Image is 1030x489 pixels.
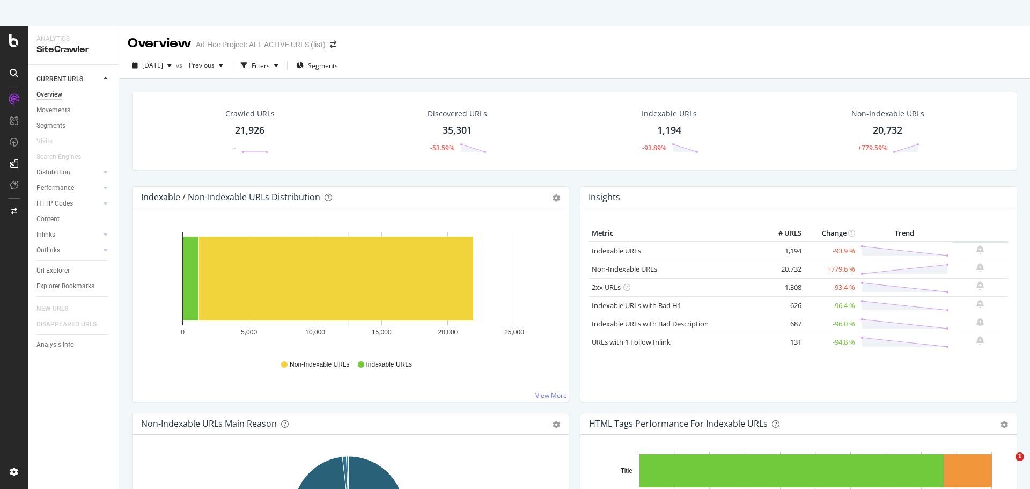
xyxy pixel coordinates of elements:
[36,74,83,85] div: CURRENT URLS
[858,143,887,152] div: +779.59%
[761,296,804,315] td: 626
[994,452,1019,478] iframe: Intercom live chat
[804,296,858,315] td: -96.4 %
[761,315,804,333] td: 687
[36,245,60,256] div: Outlinks
[36,198,100,209] a: HTTP Codes
[128,34,192,53] div: Overview
[36,151,81,163] div: Search Engines
[804,278,858,296] td: -93.4 %
[761,278,804,296] td: 1,308
[804,242,858,260] td: -93.9 %
[237,57,283,74] button: Filters
[128,57,176,74] button: [DATE]
[761,242,804,260] td: 1,194
[976,336,984,345] div: bell-plus
[36,120,65,132] div: Segments
[443,123,472,137] div: 35,301
[330,41,336,48] div: arrow-right-arrow-left
[553,194,560,202] div: gear
[292,57,342,74] button: Segments
[196,39,326,50] div: Ad-Hoc Project: ALL ACTIVE URLS (list)
[142,61,163,70] span: 2025 Aug. 28th
[181,329,185,336] text: 0
[176,61,185,70] span: vs
[36,339,74,351] div: Analysis Info
[36,43,110,56] div: SiteCrawler
[36,183,74,194] div: Performance
[592,301,681,310] a: Indexable URLs with Bad H1
[185,57,227,74] button: Previous
[804,260,858,278] td: +779.6 %
[36,34,110,43] div: Analytics
[804,315,858,333] td: -96.0 %
[657,123,681,137] div: 1,194
[36,214,60,225] div: Content
[36,136,53,147] div: Visits
[36,265,111,276] a: Url Explorer
[36,303,79,315] a: NEW URLS
[234,143,236,152] div: -
[976,245,984,254] div: bell-plus
[36,183,100,194] a: Performance
[976,318,984,326] div: bell-plus
[36,120,111,132] a: Segments
[761,225,804,242] th: # URLS
[761,333,804,351] td: 131
[36,303,68,315] div: NEW URLS
[430,143,454,152] div: -53.59%
[36,214,111,225] a: Content
[621,467,633,475] text: Title
[438,329,458,336] text: 20,000
[36,105,70,116] div: Movements
[252,61,270,70] div: Filters
[36,136,63,147] a: Visits
[504,329,524,336] text: 25,000
[308,61,338,70] span: Segments
[592,337,671,347] a: URLs with 1 Follow Inlink
[428,108,487,119] div: Discovered URLs
[36,281,111,292] a: Explorer Bookmarks
[141,192,320,202] div: Indexable / Non-Indexable URLs Distribution
[36,198,73,209] div: HTTP Codes
[1016,452,1024,461] span: 1
[592,264,657,274] a: Non-Indexable URLs
[589,225,761,242] th: Metric
[36,89,111,100] a: Overview
[36,339,111,351] a: Analysis Info
[225,108,275,119] div: Crawled URLs
[36,89,62,100] div: Overview
[366,360,412,369] span: Indexable URLs
[858,225,952,242] th: Trend
[36,319,97,330] div: DISAPPEARED URLS
[372,329,392,336] text: 15,000
[36,151,92,163] a: Search Engines
[36,105,111,116] a: Movements
[290,360,349,369] span: Non-Indexable URLs
[241,329,257,336] text: 5,000
[761,260,804,278] td: 20,732
[589,418,768,429] div: HTML Tags Performance for Indexable URLs
[592,282,621,292] a: 2xx URLs
[535,391,567,400] a: View More
[588,190,620,205] h4: Insights
[141,418,277,429] div: Non-Indexable URLs Main Reason
[36,74,100,85] a: CURRENT URLS
[976,281,984,290] div: bell-plus
[36,229,55,240] div: Inlinks
[36,265,70,276] div: Url Explorer
[642,143,666,152] div: -93.89%
[592,246,641,256] a: Indexable URLs
[592,319,709,329] a: Indexable URLs with Bad Description
[851,108,924,119] div: Non-Indexable URLs
[185,61,215,70] span: Previous
[141,225,556,350] svg: A chart.
[36,167,70,178] div: Distribution
[976,300,984,308] div: bell-plus
[642,108,697,119] div: Indexable URLs
[804,225,858,242] th: Change
[305,329,325,336] text: 10,000
[976,263,984,272] div: bell-plus
[36,281,94,292] div: Explorer Bookmarks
